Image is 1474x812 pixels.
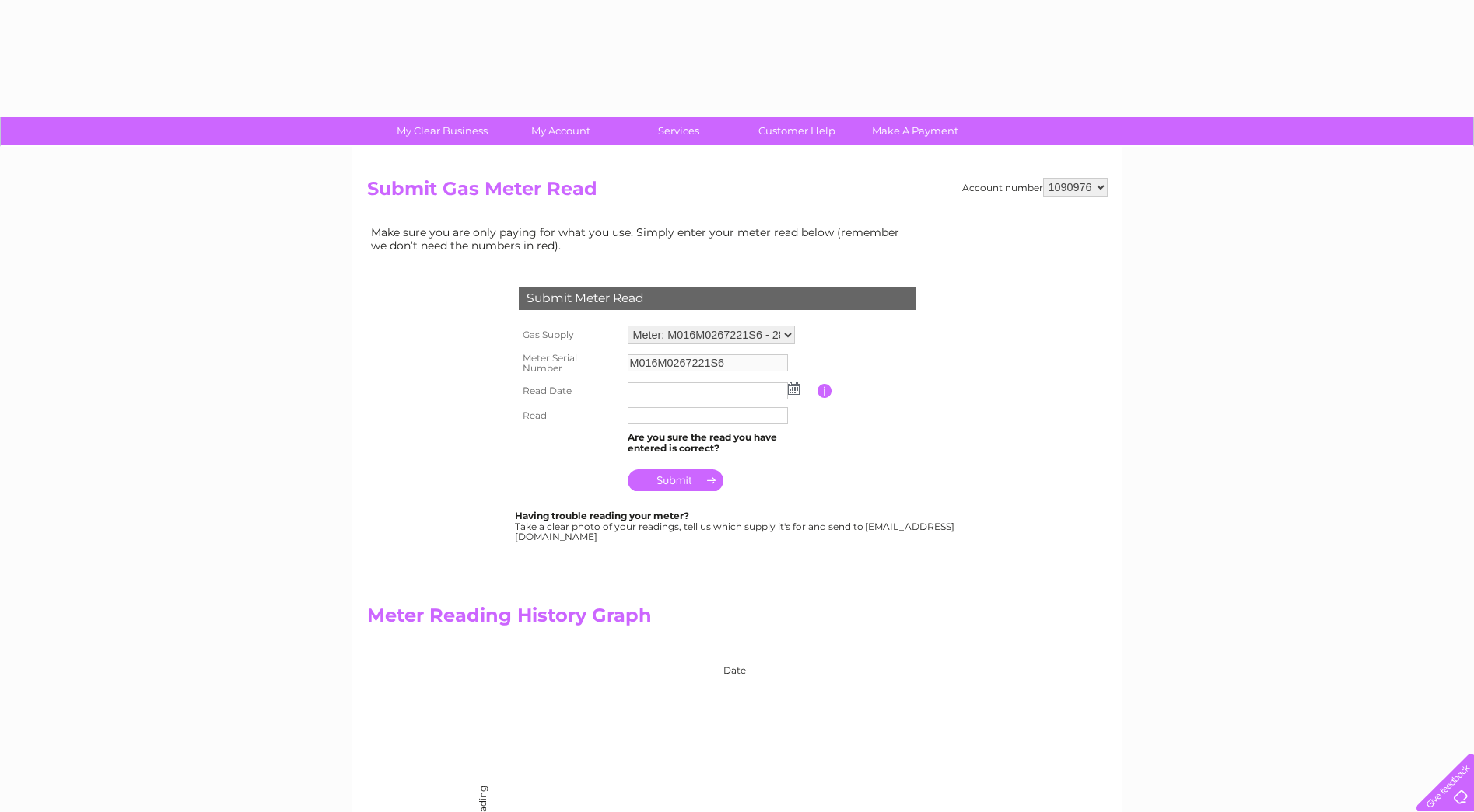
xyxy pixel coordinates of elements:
a: My Account [496,117,625,145]
div: Account number [962,178,1108,197]
th: Read Date [515,378,624,403]
a: My Clear Business [378,117,506,145]
input: Submit [628,469,723,491]
h2: Submit Gas Meter Read [367,178,1108,207]
th: Meter Serial Number [515,348,624,379]
td: Make sure you are only paying for what you use. Simply enter your meter read below (remember we d... [367,222,912,255]
div: Submit Meter Read [519,287,916,310]
div: Date [476,650,912,676]
h2: Meter Reading History Graph [367,605,912,634]
input: Information [818,384,832,398]
img: ... [788,382,800,395]
a: Services [614,117,743,145]
td: Are you sure the read you have entered is correct? [624,428,818,458]
a: Make A Payment [851,117,979,145]
b: Having trouble reading your meter? [515,510,689,521]
th: Read [515,403,624,428]
th: Gas Supply [515,322,624,348]
a: Customer Help [733,117,861,145]
div: Take a clear photo of your readings, tell us which supply it's for and send to [EMAIL_ADDRESS][DO... [515,511,957,542]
